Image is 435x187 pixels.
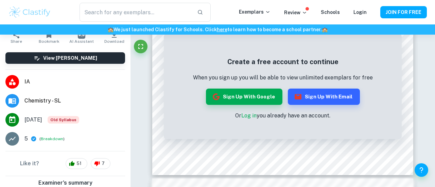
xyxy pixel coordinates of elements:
[284,9,307,16] p: Review
[43,54,97,62] h6: View [PERSON_NAME]
[24,78,125,86] span: IA
[206,89,282,105] button: Sign up with Google
[241,112,257,119] a: Log in
[11,39,22,44] span: Share
[73,160,85,167] span: 51
[134,40,147,53] button: Fullscreen
[80,3,192,22] input: Search for any exemplars...
[24,97,125,105] span: Chemistry - SL
[41,136,63,142] button: Breakdown
[39,136,65,142] span: ( )
[69,39,94,44] span: AI Assistant
[288,89,360,105] button: Sign up with Email
[108,27,114,32] span: 🏫
[98,160,108,167] span: 7
[91,158,110,169] div: 7
[78,31,85,39] img: AI Assistant
[193,57,373,67] h5: Create a free account to continue
[1,26,434,33] h6: We just launched Clastify for Schools. Click to learn how to become a school partner.
[217,27,227,32] a: here
[380,6,427,18] button: JOIN FOR FREE
[20,160,39,168] h6: Like it?
[3,179,128,187] h6: Examiner's summary
[8,5,51,19] img: Clastify logo
[5,52,125,64] button: View [PERSON_NAME]
[39,39,59,44] span: Bookmark
[353,10,367,15] a: Login
[66,158,87,169] div: 51
[98,28,130,47] button: Download
[33,28,65,47] button: Bookmark
[193,112,373,120] p: Or you already have an account.
[321,10,340,15] a: Schools
[322,27,328,32] span: 🏫
[104,39,124,44] span: Download
[24,116,42,124] span: [DATE]
[239,8,271,16] p: Exemplars
[48,116,79,124] div: Starting from the May 2025 session, the Chemistry IA requirements have changed. It's OK to refer ...
[65,28,98,47] button: AI Assistant
[415,163,428,177] button: Help and Feedback
[24,135,28,143] p: 5
[193,74,373,82] p: When you sign up you will be able to view unlimited exemplars for free
[48,116,79,124] span: Old Syllabus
